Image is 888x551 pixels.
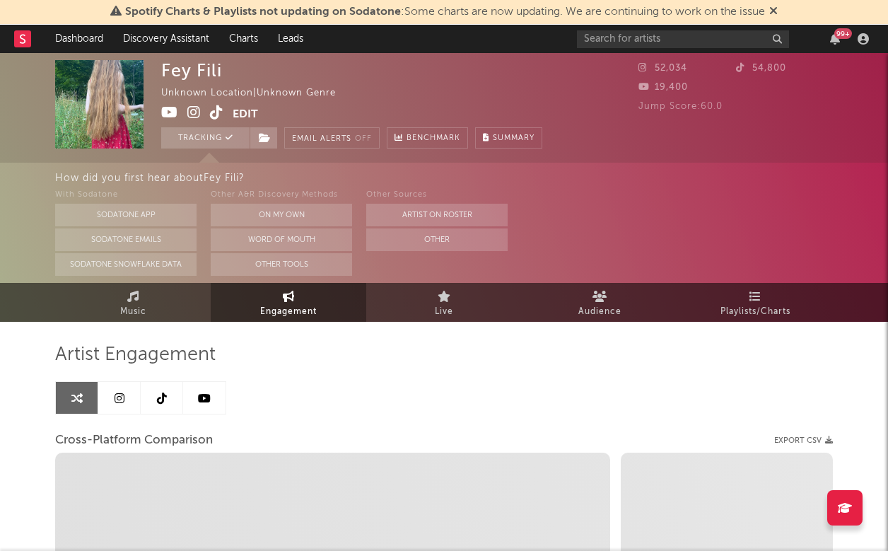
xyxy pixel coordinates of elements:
[268,25,313,53] a: Leads
[55,283,211,322] a: Music
[366,204,508,226] button: Artist on Roster
[55,432,213,449] span: Cross-Platform Comparison
[493,134,534,142] span: Summary
[830,33,840,45] button: 99+
[55,204,197,226] button: Sodatone App
[284,127,380,149] button: Email AlertsOff
[55,170,888,187] div: How did you first hear about Fey Fili ?
[125,6,401,18] span: Spotify Charts & Playlists not updating on Sodatone
[578,303,621,320] span: Audience
[834,28,852,39] div: 99 +
[55,347,216,364] span: Artist Engagement
[407,130,460,147] span: Benchmark
[736,64,786,73] span: 54,800
[677,283,833,322] a: Playlists/Charts
[219,25,268,53] a: Charts
[387,127,468,149] a: Benchmark
[211,228,352,251] button: Word Of Mouth
[161,85,352,102] div: Unknown Location | Unknown Genre
[125,6,765,18] span: : Some charts are now updating. We are continuing to work on the issue
[769,6,778,18] span: Dismiss
[638,64,687,73] span: 52,034
[522,283,677,322] a: Audience
[120,303,146,320] span: Music
[366,283,522,322] a: Live
[577,30,789,48] input: Search for artists
[260,303,317,320] span: Engagement
[233,105,258,123] button: Edit
[161,60,222,81] div: Fey Fili
[355,135,372,143] em: Off
[435,303,453,320] span: Live
[720,303,790,320] span: Playlists/Charts
[211,253,352,276] button: Other Tools
[55,253,197,276] button: Sodatone Snowflake Data
[211,204,352,226] button: On My Own
[638,102,723,111] span: Jump Score: 60.0
[638,83,688,92] span: 19,400
[211,187,352,204] div: Other A&R Discovery Methods
[366,228,508,251] button: Other
[211,283,366,322] a: Engagement
[161,127,250,149] button: Tracking
[55,228,197,251] button: Sodatone Emails
[113,25,219,53] a: Discovery Assistant
[475,127,542,149] button: Summary
[55,187,197,204] div: With Sodatone
[45,25,113,53] a: Dashboard
[774,436,833,445] button: Export CSV
[366,187,508,204] div: Other Sources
